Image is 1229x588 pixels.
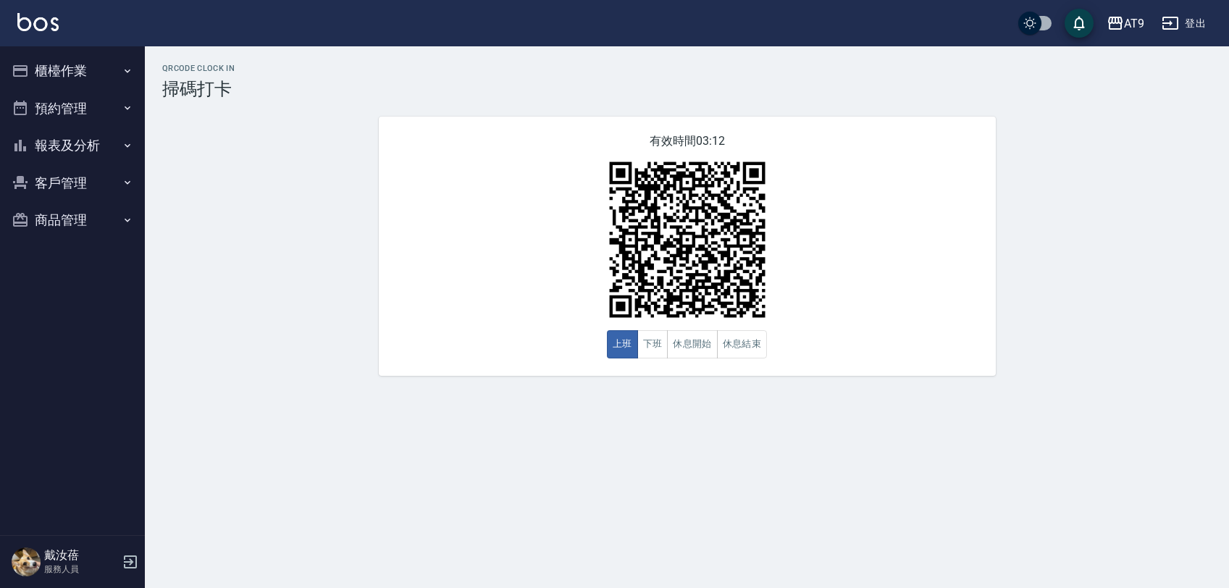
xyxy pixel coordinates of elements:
h5: 戴汝蓓 [44,548,118,563]
button: 客戶管理 [6,164,139,202]
button: 商品管理 [6,201,139,239]
img: Person [12,547,41,576]
button: 下班 [637,330,668,358]
button: 休息開始 [667,330,718,358]
button: 櫃檯作業 [6,52,139,90]
button: AT9 [1101,9,1150,38]
div: AT9 [1124,14,1144,33]
button: 登出 [1156,10,1212,37]
button: 報表及分析 [6,127,139,164]
h2: QRcode Clock In [162,64,1212,73]
div: 有效時間 03:12 [379,117,996,376]
button: 上班 [607,330,638,358]
button: 預約管理 [6,90,139,127]
button: 休息結束 [717,330,768,358]
img: Logo [17,13,59,31]
h3: 掃碼打卡 [162,79,1212,99]
button: save [1065,9,1094,38]
p: 服務人員 [44,563,118,576]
